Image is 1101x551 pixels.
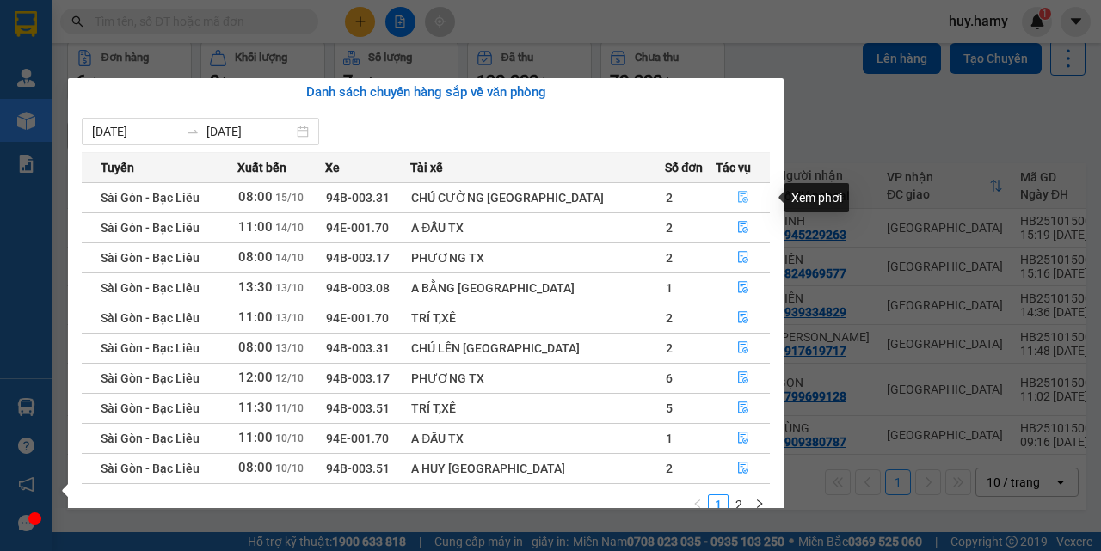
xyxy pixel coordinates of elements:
span: 12/10 [275,372,304,384]
span: 94B-003.08 [326,281,390,295]
b: GỬI : VP Hoà Bình [8,107,200,136]
span: 94B-003.51 [326,462,390,475]
span: file-done [737,341,749,355]
span: 13:30 [238,279,273,295]
span: to [186,125,200,138]
div: PHƯƠNG TX [411,369,664,388]
div: PHƯƠNG TX [411,248,664,267]
a: 2 [729,495,748,514]
span: file-done [737,221,749,235]
span: Sài Gòn - Bạc Liêu [101,311,200,325]
span: Sài Gòn - Bạc Liêu [101,281,200,295]
span: file-done [737,371,749,385]
li: 995 [PERSON_NAME] [8,38,328,59]
span: 2 [666,311,673,325]
button: file-done [717,304,769,332]
div: A HUY [GEOGRAPHIC_DATA] [411,459,664,478]
span: Xe [325,158,340,177]
div: A BẰNG [GEOGRAPHIC_DATA] [411,279,664,297]
span: 94B-003.31 [326,341,390,355]
span: file-done [737,462,749,475]
span: 1 [666,432,673,445]
span: 10/10 [275,462,304,474]
li: Next Page [749,494,770,515]
span: 13/10 [275,282,304,294]
span: 08:00 [238,340,273,355]
span: 1 [666,281,673,295]
li: 2 [729,494,749,515]
span: Tác vụ [716,158,751,177]
span: file-done [737,401,749,415]
button: file-done [717,455,769,482]
span: 94B-003.51 [326,401,390,415]
span: 94B-003.17 [326,371,390,385]
span: 08:00 [238,249,273,265]
li: 0946 508 595 [8,59,328,81]
button: right [749,494,770,515]
div: A ĐẤU TX [411,429,664,448]
button: file-done [717,274,769,302]
button: left [687,494,708,515]
div: CHÚ CƯỜNG [GEOGRAPHIC_DATA] [411,188,664,207]
span: 14/10 [275,222,304,234]
div: Xem phơi [784,183,849,212]
span: Tuyến [101,158,134,177]
span: 08:00 [238,189,273,205]
span: 2 [666,221,673,235]
span: 11:30 [238,400,273,415]
button: file-done [717,364,769,392]
span: 14/10 [275,252,304,264]
span: Sài Gòn - Bạc Liêu [101,191,200,205]
div: Danh sách chuyến hàng sắp về văn phòng [82,83,770,103]
span: 12:00 [238,370,273,385]
span: 94B-003.31 [326,191,390,205]
span: Sài Gòn - Bạc Liêu [101,221,200,235]
span: 13/10 [275,312,304,324]
span: 2 [666,462,673,475]
span: 2 [666,191,673,205]
span: 94E-001.70 [326,432,389,445]
span: 11:00 [238,219,273,235]
span: Sài Gòn - Bạc Liêu [101,341,200,355]
div: A ĐẤU TX [411,218,664,237]
div: TRÍ T,XẾ [411,309,664,328]
span: phone [99,63,113,77]
button: file-done [717,184,769,211]
span: Tài xế [410,158,443,177]
span: 08:00 [238,460,273,475]
span: 11:00 [238,309,273,325]
span: 10/10 [275,432,304,444]
span: 94E-001.70 [326,311,389,325]
span: file-done [737,251,749,265]
span: 15/10 [275,192,304,204]
span: Sài Gòn - Bạc Liêu [101,462,200,475]
span: 94E-001.70 [326,221,389,235]
div: CHÚ LÊN [GEOGRAPHIC_DATA] [411,339,664,358]
b: Nhà Xe Hà My [99,11,229,33]
span: left [692,499,703,509]
button: file-done [717,214,769,242]
span: environment [99,41,113,55]
span: 94B-003.17 [326,251,390,265]
input: Từ ngày [92,122,179,141]
span: Sài Gòn - Bạc Liêu [101,401,200,415]
span: Sài Gòn - Bạc Liêu [101,251,200,265]
button: file-done [717,425,769,452]
span: file-done [737,281,749,295]
button: file-done [717,244,769,272]
button: file-done [717,395,769,422]
a: 1 [709,495,728,514]
div: TRÍ T,XẾ [411,399,664,418]
span: 5 [666,401,673,415]
span: right [754,499,765,509]
span: file-done [737,311,749,325]
span: 11/10 [275,402,304,414]
span: 2 [666,341,673,355]
span: 6 [666,371,673,385]
span: file-done [737,432,749,445]
span: file-done [737,191,749,205]
span: 13/10 [275,342,304,354]
span: 11:00 [238,430,273,445]
span: Xuất bến [237,158,286,177]
span: 2 [666,251,673,265]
